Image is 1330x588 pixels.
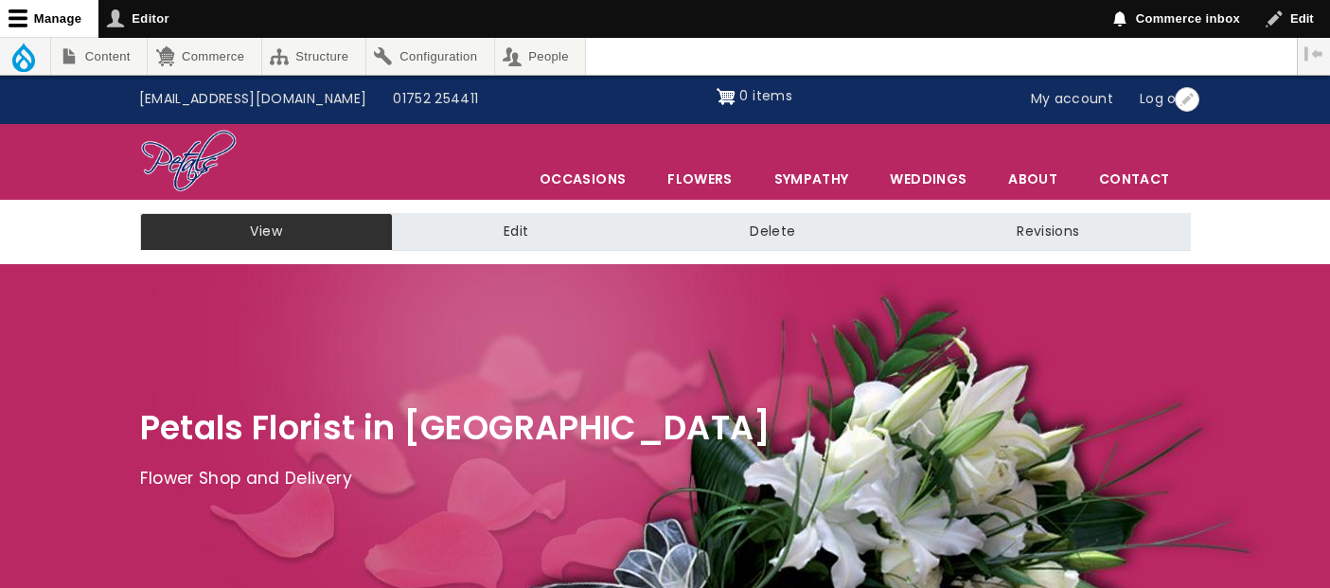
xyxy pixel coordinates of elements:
a: Content [51,38,147,75]
a: Structure [262,38,365,75]
a: View [140,213,393,251]
span: Occasions [520,159,646,199]
img: Shopping cart [717,81,736,112]
span: 0 items [739,86,791,105]
a: 01752 254411 [380,81,491,117]
button: Open User account menu configuration options [1175,87,1199,112]
a: Configuration [366,38,494,75]
a: About [988,159,1077,199]
span: Weddings [870,159,986,199]
a: Commerce [148,38,260,75]
a: Flowers [647,159,752,199]
a: My account [1018,81,1127,117]
img: Home [140,129,238,195]
a: People [495,38,586,75]
a: Edit [393,213,639,251]
button: Vertical orientation [1298,38,1330,70]
a: Revisions [906,213,1190,251]
span: Petals Florist in [GEOGRAPHIC_DATA] [140,404,771,451]
a: Sympathy [754,159,869,199]
a: Log out [1126,81,1204,117]
a: Contact [1079,159,1189,199]
nav: Tabs [126,213,1205,251]
a: Delete [639,213,906,251]
p: Flower Shop and Delivery [140,465,1191,493]
a: Shopping cart 0 items [717,81,792,112]
a: [EMAIL_ADDRESS][DOMAIN_NAME] [126,81,381,117]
